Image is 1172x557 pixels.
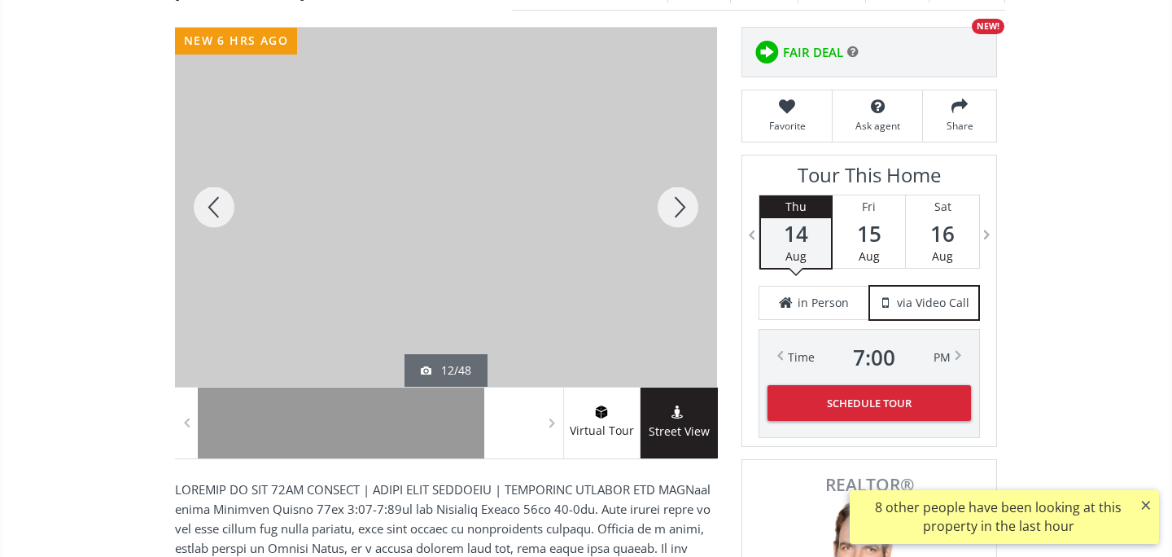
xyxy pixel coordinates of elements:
button: Schedule Tour [767,385,971,421]
img: rating icon [750,36,783,68]
div: Fri [833,195,905,218]
img: virtual tour icon [593,406,610,419]
button: × [1133,490,1159,520]
span: FAIR DEAL [783,44,843,61]
span: 16 [906,222,979,245]
span: Virtual Tour [563,422,640,441]
span: Aug [932,248,953,264]
div: NEW! [972,19,1004,34]
div: Sat [906,195,979,218]
span: Aug [785,248,807,264]
div: new 6 hrs ago [175,28,297,55]
span: Street View [641,423,718,441]
span: REALTOR® [760,476,978,493]
div: Thu [761,195,831,218]
a: virtual tour iconVirtual Tour [563,388,641,458]
div: 107 Valley Ridge Green NW Calgary, AB T3B 5L5 - Photo 12 of 48 [175,28,717,387]
span: Share [931,119,988,133]
span: 15 [833,222,905,245]
div: Time PM [788,346,951,369]
div: 8 other people have been looking at this property in the last hour [858,498,1139,536]
h3: Tour This Home [759,164,980,195]
span: Ask agent [841,119,914,133]
span: 14 [761,222,831,245]
span: Favorite [750,119,824,133]
span: 7 : 00 [853,346,895,369]
div: 12/48 [421,362,471,379]
span: via Video Call [897,295,969,311]
span: in Person [798,295,849,311]
span: Aug [859,248,880,264]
